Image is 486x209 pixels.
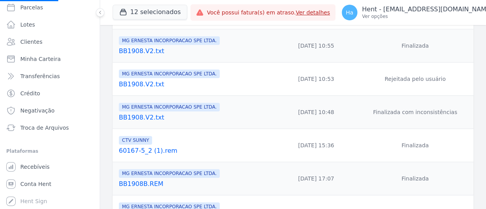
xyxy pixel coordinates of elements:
span: Crédito [20,89,40,97]
a: Crédito [3,86,97,101]
span: MG ERNESTA INCORPORACAO SPE LTDA. [119,169,220,178]
a: Negativação [3,103,97,118]
a: BB1908B.REM [119,179,273,189]
span: MG ERNESTA INCORPORACAO SPE LTDA. [119,36,220,45]
span: Conta Hent [20,180,51,188]
a: BB1908.V2.txt [119,80,273,89]
td: Finalizada [357,162,473,195]
span: Ha [346,10,353,15]
a: BB1908.V2.txt [119,113,273,122]
div: Plataformas [6,146,93,156]
span: Transferências [20,72,60,80]
td: Finalizada [357,129,473,162]
a: Lotes [3,17,97,32]
a: Clientes [3,34,97,50]
a: Ver detalhes [296,9,330,16]
td: [DATE] 10:53 [276,63,357,96]
span: Recebíveis [20,163,50,171]
a: BB1908.V2.txt [119,46,273,56]
span: Troca de Arquivos [20,124,69,132]
td: [DATE] 10:55 [276,29,357,63]
a: Transferências [3,68,97,84]
td: Rejeitada pelo usuário [357,63,473,96]
td: [DATE] 17:07 [276,162,357,195]
td: [DATE] 10:48 [276,96,357,129]
span: MG ERNESTA INCORPORACAO SPE LTDA. [119,103,220,111]
td: Finalizada [357,29,473,63]
span: Lotes [20,21,35,29]
span: Você possui fatura(s) em atraso. [207,9,330,17]
span: CTV SUNNY [119,136,152,145]
a: Minha Carteira [3,51,97,67]
a: Recebíveis [3,159,97,175]
a: 60167-5_2 (1).rem [119,146,273,155]
span: Clientes [20,38,42,46]
span: MG ERNESTA INCORPORACAO SPE LTDA. [119,70,220,78]
a: Troca de Arquivos [3,120,97,136]
td: [DATE] 15:36 [276,129,357,162]
a: Conta Hent [3,176,97,192]
button: 12 selecionados [113,5,187,20]
span: Minha Carteira [20,55,61,63]
td: Finalizada com inconsistências [357,96,473,129]
span: Negativação [20,107,55,114]
span: Parcelas [20,4,43,11]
